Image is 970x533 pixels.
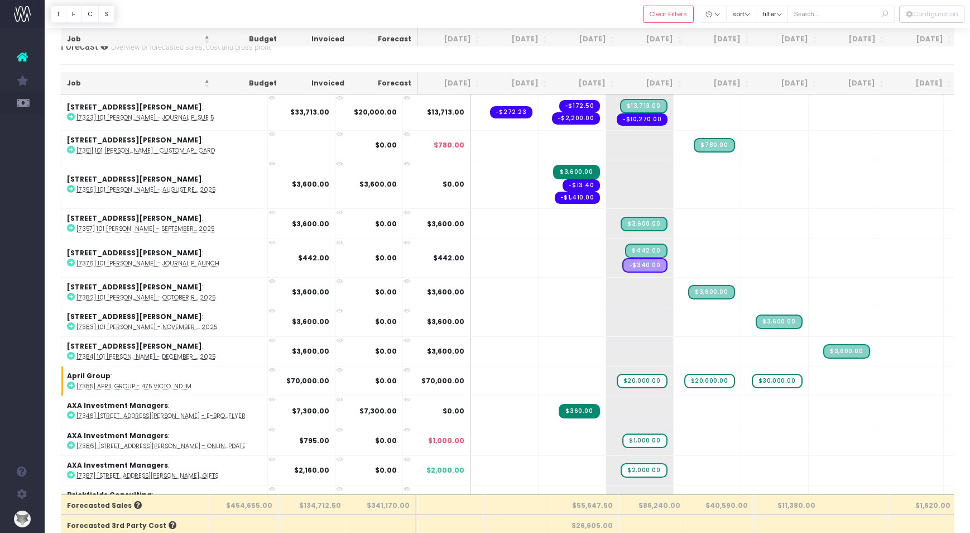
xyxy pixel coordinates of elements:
[620,73,688,94] th: Oct 25: activate to sort column ascending
[688,285,734,299] span: Streamtime Draft Invoice: 002704 – [7382] 101 Collins - October Retainer 2025
[76,353,215,361] abbr: [7384] 101 Collins - December Retainer 2025
[76,146,215,155] abbr: [7351] 101 Collins - Custom App Contractors Wallet Card
[282,73,350,94] th: Invoiced
[756,6,788,23] button: filter
[67,213,202,223] strong: [STREET_ADDRESS][PERSON_NAME]
[67,460,168,470] strong: AXA Investment Managers
[486,28,553,50] th: Aug 25: activate to sort column ascending
[622,434,667,448] span: wayahead Sales Forecast Item
[67,490,152,499] strong: Brickfields Consulting
[359,406,397,416] strong: $7,300.00
[553,165,599,179] span: Streamtime Invoice: 002682 – [7356] 101 Collins - August Retainer 2025
[620,99,668,113] span: Streamtime Draft Invoice: 002698 – [7323] 101 Collins - Journal Publication Issue 5 - Print Produ...
[67,248,202,258] strong: [STREET_ADDRESS][PERSON_NAME]
[209,494,278,515] th: $454,655.00
[726,6,757,23] button: sort
[684,374,735,388] span: wayahead Sales Forecast Item
[643,6,694,23] button: Clear Filters
[359,179,397,189] strong: $3,600.00
[50,6,66,23] button: T
[375,140,397,150] strong: $0.00
[375,287,397,297] strong: $0.00
[61,239,268,277] td: :
[61,336,268,366] td: :
[426,465,464,475] span: $2,000.00
[61,208,268,238] td: :
[443,179,464,189] span: $0.00
[617,374,668,388] span: wayahead Sales Forecast Item
[823,344,870,359] span: Streamtime Draft Invoice: 002706 – [7384] 101 Collins - December Retainer 2025
[617,113,668,126] span: Streamtime order: 794 – Bambra Press
[98,6,115,23] button: S
[76,113,214,122] abbr: [7323] 101 Collins - Journal Publication Issue 5
[427,107,464,117] span: $13,713.00
[434,140,464,150] span: $780.00
[443,406,464,416] span: $0.00
[278,494,347,515] th: $134,712.50
[427,346,464,356] span: $3,600.00
[899,6,964,23] button: Configuration
[67,135,202,145] strong: [STREET_ADDRESS][PERSON_NAME]
[555,192,600,204] span: Streamtime order: 796 – Bambra Press
[418,73,486,94] th: Jul 25: activate to sort column ascending
[61,160,268,208] td: :
[823,73,890,94] th: Jan 26: activate to sort column ascending
[553,28,621,50] th: Sep 25: activate to sort column ascending
[428,436,464,446] span: $1,000.00
[621,28,688,50] th: Oct 25: activate to sort column ascending
[67,174,202,184] strong: [STREET_ADDRESS][PERSON_NAME]
[375,465,397,475] strong: $0.00
[292,287,329,297] strong: $3,600.00
[427,219,464,229] span: $3,600.00
[61,426,268,455] td: :
[294,465,329,475] strong: $2,160.00
[76,225,214,233] abbr: [7357] 101 Collins - September Retainer 2025
[61,366,268,396] td: :
[754,494,822,515] th: $11,380.00
[292,406,329,416] strong: $7,300.00
[61,130,268,160] td: :
[486,73,553,94] th: Aug 25: activate to sort column ascending
[551,494,619,515] th: $55,647.50
[375,253,397,263] strong: $0.00
[552,112,600,125] span: Streamtime order: 801 – Alice Oehr
[427,317,464,327] span: $3,600.00
[61,28,215,50] th: Job: activate to sort column descending
[354,107,397,117] strong: $20,000.00
[553,73,621,94] th: Sep 25: activate to sort column ascending
[76,185,215,194] abbr: [7356] 101 Collins - August Retainer 2025
[61,485,268,515] td: :
[619,494,686,515] th: $86,240.00
[66,6,82,23] button: F
[347,494,416,515] th: $341,170.00
[14,511,31,527] img: images/default_profile_image.png
[292,219,329,229] strong: $3,600.00
[76,293,215,302] abbr: [7382] 101 Collins - October Retainer 2025
[559,100,600,112] span: Streamtime order: 799 – Fiverr
[375,346,397,356] strong: $0.00
[292,179,329,189] strong: $3,600.00
[76,323,217,331] abbr: [7383] 101 Collins - November Retainer 2025
[76,382,191,391] abbr: [7385] April Group - 475 Victoria Ave Branding and IM
[61,396,268,425] td: :
[76,442,246,450] abbr: [7386] 18 Smith Street - Online Listing Update
[61,455,268,485] td: :
[350,73,418,94] th: Forecast
[418,28,486,50] th: Jul 25: activate to sort column ascending
[621,463,667,478] span: wayahead Sales Forecast Item
[298,253,329,263] strong: $442.00
[375,376,397,386] strong: $0.00
[622,258,668,273] span: Streamtime Draft Order: 795 – Bambra Press
[694,138,734,153] span: Streamtime Draft Invoice: [7351] 101 Collins - Custom App Contractors Wallet Card
[292,346,329,356] strong: $3,600.00
[286,376,329,386] strong: $70,000.00
[76,412,246,420] abbr: [7346] 18 Smith Street - e-Brochure Update and 2PP Flyer
[421,376,464,386] span: $70,000.00
[282,28,350,50] th: Invoiced
[50,6,115,23] div: Vertical button group
[67,501,142,511] span: Forecasted Sales
[688,73,755,94] th: Nov 25: activate to sort column ascending
[67,282,202,292] strong: [STREET_ADDRESS][PERSON_NAME]
[433,253,464,263] span: $442.00
[490,106,532,118] span: Streamtime order: 679 – Fiverr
